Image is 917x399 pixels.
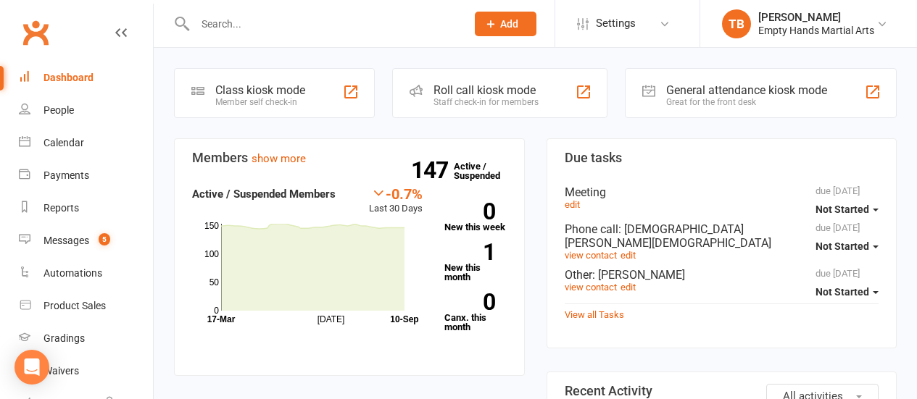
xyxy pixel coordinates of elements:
button: Add [475,12,536,36]
a: View all Tasks [565,309,624,320]
div: Automations [43,267,102,279]
div: Last 30 Days [369,185,423,217]
div: Other [565,268,879,282]
a: show more [252,152,306,165]
h3: Members [192,151,507,165]
div: Roll call kiosk mode [433,83,539,97]
h3: Recent Activity [565,384,879,398]
div: Open Intercom Messenger [14,350,49,385]
a: Gradings [19,322,153,355]
a: Dashboard [19,62,153,94]
a: Reports [19,192,153,224]
div: Waivers [43,365,79,377]
span: : [PERSON_NAME] [592,268,685,282]
h3: Due tasks [565,151,879,165]
div: Payments [43,169,89,181]
span: Not Started [816,286,869,298]
div: People [43,104,74,116]
div: Member self check-in [215,97,305,107]
a: edit [621,250,636,261]
div: Dashboard [43,72,94,83]
div: Messages [43,235,89,246]
a: Product Sales [19,290,153,322]
div: Product Sales [43,300,106,311]
strong: Active / Suspended Members [192,188,336,201]
a: 147Active / Suspended [454,151,518,191]
div: General attendance kiosk mode [666,83,827,97]
strong: 0 [444,291,495,313]
a: People [19,94,153,127]
div: TB [722,9,751,38]
span: Not Started [816,240,869,252]
a: edit [621,282,636,293]
span: Add [500,18,518,30]
div: Staff check-in for members [433,97,539,107]
a: 0Canx. this month [444,293,507,332]
a: Waivers [19,355,153,387]
a: view contact [565,250,617,261]
a: 1New this month [444,243,507,282]
div: Great for the front desk [666,97,827,107]
span: Settings [596,7,636,40]
div: Class kiosk mode [215,83,305,97]
div: Phone call [565,222,879,250]
a: Automations [19,257,153,290]
button: Not Started [816,196,879,222]
span: Not Started [816,203,869,215]
button: Not Started [816,279,879,305]
a: edit [565,199,580,210]
div: Empty Hands Martial Arts [758,24,874,37]
a: Calendar [19,127,153,159]
div: Reports [43,202,79,214]
span: 5 [99,233,110,245]
div: Meeting [565,185,879,199]
input: Search... [191,14,457,34]
div: -0.7% [369,185,423,201]
a: Messages 5 [19,224,153,257]
div: [PERSON_NAME] [758,11,874,24]
div: Calendar [43,137,84,148]
span: : [DEMOGRAPHIC_DATA][PERSON_NAME][DEMOGRAPHIC_DATA] [565,222,771,250]
strong: 1 [444,241,495,263]
a: 0New this week [444,203,507,232]
strong: 147 [411,159,454,181]
strong: 0 [444,201,495,222]
a: Payments [19,159,153,192]
a: view contact [565,282,617,293]
a: Clubworx [17,14,54,51]
div: Gradings [43,332,85,344]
